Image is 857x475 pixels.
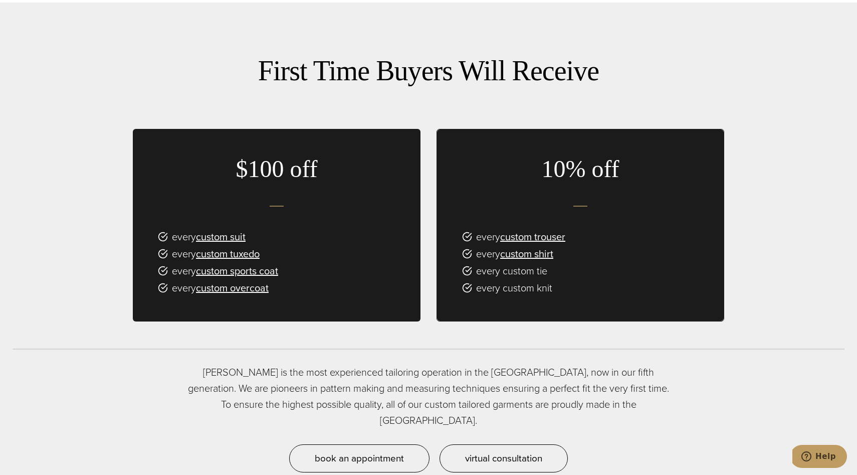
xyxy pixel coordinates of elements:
span: every [172,246,260,262]
a: custom trouser [500,229,565,244]
span: every [172,263,278,279]
iframe: Opens a widget where you can chat to one of our agents [792,445,847,470]
a: custom sports coat [196,263,278,278]
a: custom suit [196,229,246,244]
span: every [476,229,565,245]
a: book an appointment [289,444,430,472]
h2: First Time Buyers Will Receive [133,53,724,89]
p: [PERSON_NAME] is the most experienced tailoring operation in the [GEOGRAPHIC_DATA], now in our fi... [183,364,674,428]
h3: 10% off [437,154,724,184]
a: custom overcoat [196,280,269,295]
span: every [172,229,246,245]
span: every [476,246,553,262]
span: book an appointment [315,451,404,465]
a: custom shirt [500,246,553,261]
span: every custom knit [476,280,552,296]
span: every custom tie [476,263,547,279]
h3: $100 off [133,154,420,184]
a: custom tuxedo [196,246,260,261]
a: virtual consultation [440,444,568,472]
span: virtual consultation [465,451,542,465]
span: every [172,280,269,296]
